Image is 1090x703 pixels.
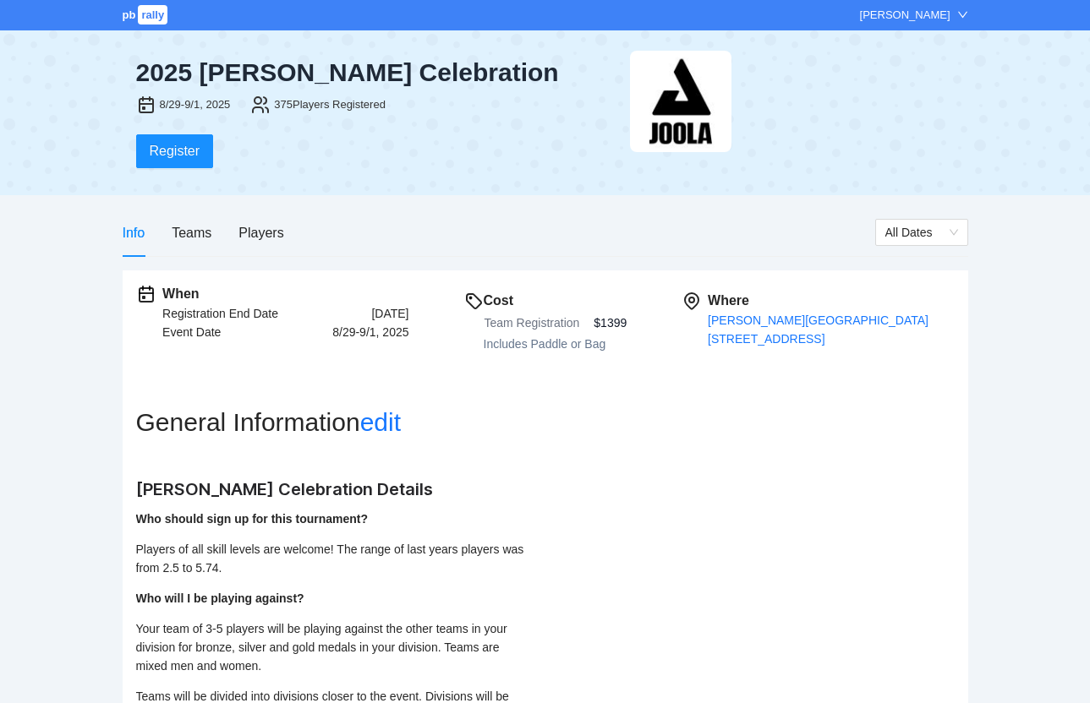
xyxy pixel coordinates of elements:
[123,222,145,243] div: Info
[484,335,628,353] div: Includes Paddle or Bag
[708,313,928,346] a: [PERSON_NAME][GEOGRAPHIC_DATA][STREET_ADDRESS]
[885,220,958,245] span: All Dates
[136,540,532,577] p: Players of all skill levels are welcome! The range of last years players was from 2.5 to 5.74.
[136,512,369,526] strong: Who should sign up for this tournament?
[138,5,167,25] span: rally
[172,222,211,243] div: Teams
[136,619,532,675] p: Your team of 3-5 players will be playing against the other teams in your division for bronze, sil...
[136,134,214,168] button: Register
[136,591,304,605] strong: Who will I be playing against?
[559,458,571,470] span: eye
[136,407,955,438] h2: General Information
[957,9,968,20] span: down
[123,8,136,21] span: pb
[332,323,408,341] div: 8/29-9/1, 2025
[136,57,616,88] div: 2025 [PERSON_NAME] Celebration
[150,140,200,161] span: Register
[160,96,231,113] div: 8/29-9/1, 2025
[123,8,171,21] a: pbrally
[556,455,562,473] div: Preview
[484,291,628,311] div: Cost
[238,222,283,243] div: Players
[162,284,408,304] div: When
[274,96,386,113] div: 375 Players Registered
[484,311,594,335] th: Team Registration
[593,311,627,335] td: $1399
[136,477,532,501] h2: [PERSON_NAME] Celebration Details
[371,304,408,323] div: [DATE]
[630,51,731,152] img: joola-black.png
[708,291,954,311] div: Where
[162,323,221,341] div: Event Date
[860,7,950,24] div: [PERSON_NAME]
[360,408,401,436] a: edit
[162,304,278,323] div: Registration End Date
